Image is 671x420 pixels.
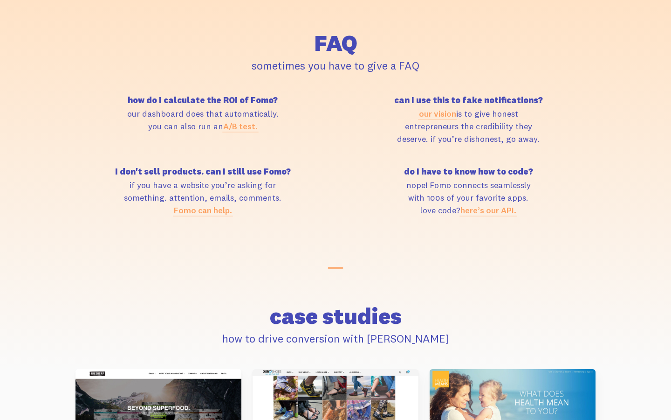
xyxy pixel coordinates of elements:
[419,108,456,119] a: our vision
[223,121,258,132] a: A/B test.
[75,168,330,176] h5: I don't sell products. can I still use Fomo?
[341,179,596,217] p: nope! Fomo connects seamlessly with 100s of your favorite apps. love code?
[75,32,596,54] h2: FAQ
[75,57,596,74] p: sometimes you have to give a FAQ
[75,305,596,327] h2: case studies
[341,96,596,105] h5: can I use this to fake notifications?
[341,107,596,145] p: is to give honest entrepreneurs the credibility they deserve. if you’re dishonest, go away.
[460,205,516,216] a: here’s our API.
[75,179,330,217] p: if you have a website you’re asking for something. attention, emails, comments.
[75,107,330,133] p: our dashboard does that automatically. you can also run an
[174,205,232,216] a: Fomo can help.
[341,168,596,176] h5: do I have to know how to code?
[75,330,596,347] p: how to drive conversion with [PERSON_NAME]
[75,96,330,105] h5: how do I calculate the ROI of Fomo?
